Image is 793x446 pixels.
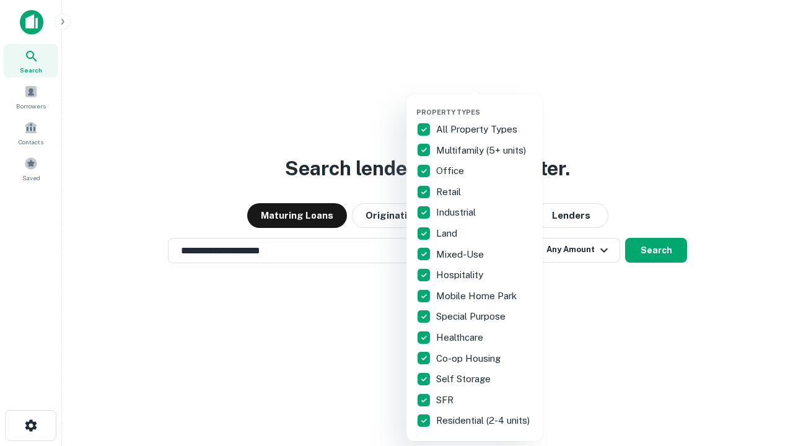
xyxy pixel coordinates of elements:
p: Retail [436,185,463,199]
p: Special Purpose [436,309,508,324]
p: Mixed-Use [436,247,486,262]
p: SFR [436,393,456,408]
p: Residential (2-4 units) [436,413,532,428]
p: Land [436,226,460,241]
p: Office [436,164,467,178]
iframe: Chat Widget [731,347,793,406]
p: All Property Types [436,122,520,137]
p: Co-op Housing [436,351,503,366]
p: Healthcare [436,330,486,345]
p: Industrial [436,205,478,220]
span: Property Types [416,108,480,116]
p: Mobile Home Park [436,289,519,304]
p: Self Storage [436,372,493,387]
p: Multifamily (5+ units) [436,143,528,158]
p: Hospitality [436,268,486,282]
